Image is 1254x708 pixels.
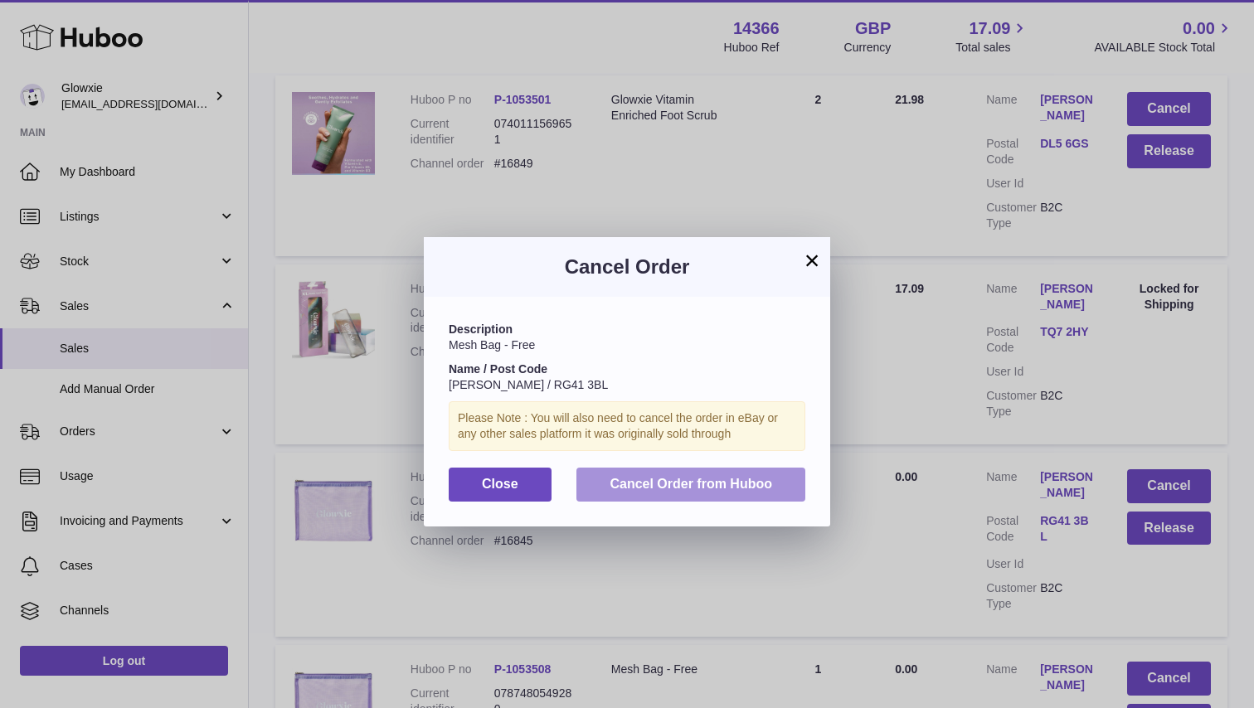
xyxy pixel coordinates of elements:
[576,468,805,502] button: Cancel Order from Huboo
[482,477,518,491] span: Close
[449,401,805,451] div: Please Note : You will also need to cancel the order in eBay or any other sales platform it was o...
[449,468,552,502] button: Close
[449,362,547,376] strong: Name / Post Code
[449,254,805,280] h3: Cancel Order
[449,378,608,391] span: [PERSON_NAME] / RG41 3BL
[449,338,535,352] span: Mesh Bag - Free
[449,322,513,336] strong: Description
[610,477,772,491] span: Cancel Order from Huboo
[802,250,822,270] button: ×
